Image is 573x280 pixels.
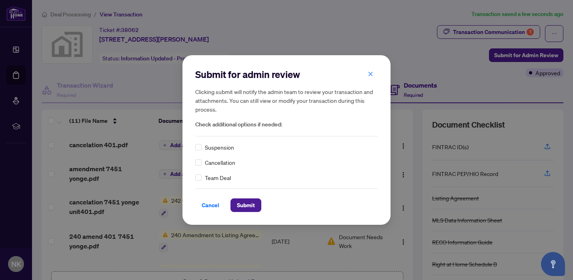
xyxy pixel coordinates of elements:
span: Team Deal [205,173,231,182]
h5: Clicking submit will notify the admin team to review your transaction and attachments. You can st... [195,87,378,114]
span: Submit [237,199,255,212]
span: Cancel [202,199,219,212]
button: Open asap [541,252,565,276]
button: Submit [230,198,261,212]
span: Cancellation [205,158,235,167]
span: close [368,71,373,77]
button: Cancel [195,198,226,212]
span: Suspension [205,143,234,152]
span: Check additional options if needed: [195,120,378,129]
h2: Submit for admin review [195,68,378,81]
